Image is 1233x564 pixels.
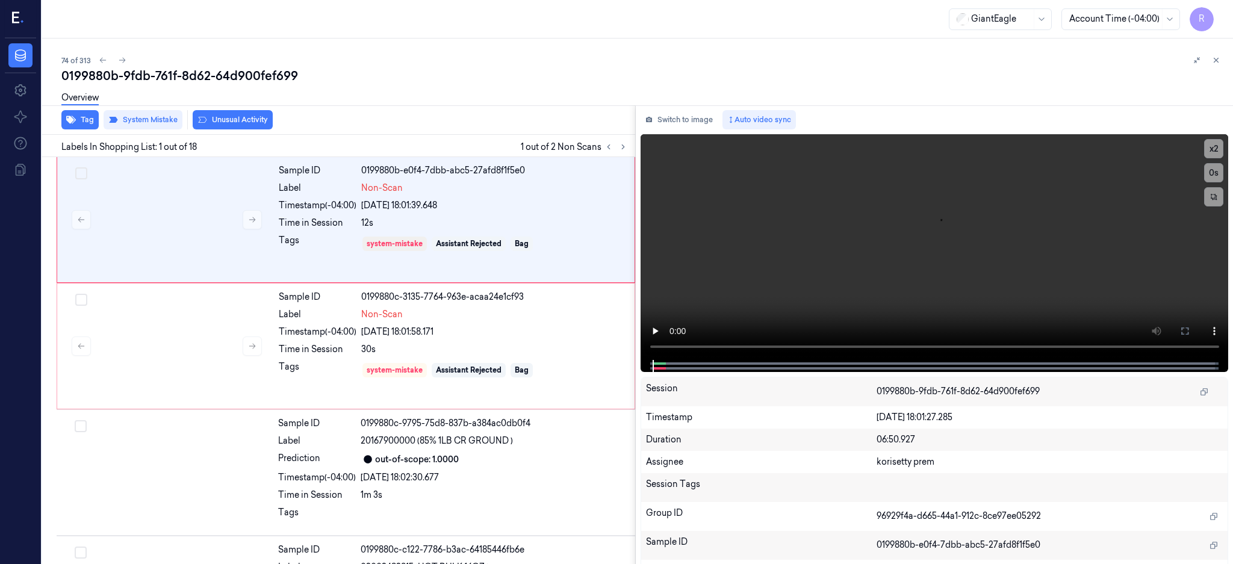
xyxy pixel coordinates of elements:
[361,471,628,484] div: [DATE] 18:02:30.677
[375,453,459,466] div: out-of-scope: 1.0000
[278,435,356,447] div: Label
[436,365,502,376] div: Assistant Rejected
[1204,139,1223,158] button: x2
[646,478,877,497] div: Session Tags
[278,417,356,430] div: Sample ID
[877,385,1040,398] span: 0199880b-9fdb-761f-8d62-64d900fef699
[646,507,877,526] div: Group ID
[279,182,356,194] div: Label
[361,217,627,229] div: 12s
[361,291,627,303] div: 0199880c-3135-7764-963e-acaa24e1cf93
[61,141,197,153] span: Labels In Shopping List: 1 out of 18
[279,164,356,177] div: Sample ID
[877,510,1041,522] span: 96929f4a-d665-44a1-912c-8ce97ee05292
[361,417,628,430] div: 0199880c-9795-75d8-837b-a384ac0db0f4
[641,110,718,129] button: Switch to image
[361,308,403,321] span: Non-Scan
[279,326,356,338] div: Timestamp (-04:00)
[361,544,628,556] div: 0199880c-c122-7786-b3ac-64185446fb6e
[521,140,630,154] span: 1 out of 2 Non Scans
[75,547,87,559] button: Select row
[61,91,99,105] a: Overview
[646,536,877,555] div: Sample ID
[279,217,356,229] div: Time in Session
[877,411,1223,424] div: [DATE] 18:01:27.285
[279,234,356,253] div: Tags
[278,452,356,466] div: Prediction
[646,382,877,401] div: Session
[104,110,182,129] button: System Mistake
[75,420,87,432] button: Select row
[61,55,91,66] span: 74 of 313
[361,199,627,212] div: [DATE] 18:01:39.648
[367,238,423,249] div: system-mistake
[61,110,99,129] button: Tag
[279,308,356,321] div: Label
[193,110,273,129] button: Unusual Activity
[515,238,529,249] div: Bag
[279,291,356,303] div: Sample ID
[877,539,1040,551] span: 0199880b-e0f4-7dbb-abc5-27afd8f1f5e0
[361,489,628,501] div: 1m 3s
[515,365,529,376] div: Bag
[361,182,403,194] span: Non-Scan
[278,544,356,556] div: Sample ID
[877,433,1223,446] div: 06:50.927
[279,343,356,356] div: Time in Session
[1190,7,1214,31] button: R
[722,110,796,129] button: Auto video sync
[361,326,627,338] div: [DATE] 18:01:58.171
[1204,163,1223,182] button: 0s
[367,365,423,376] div: system-mistake
[279,361,356,380] div: Tags
[278,489,356,501] div: Time in Session
[877,456,1223,468] div: korisetty prem
[436,238,502,249] div: Assistant Rejected
[361,343,627,356] div: 30s
[646,411,877,424] div: Timestamp
[75,294,87,306] button: Select row
[361,164,627,177] div: 0199880b-e0f4-7dbb-abc5-27afd8f1f5e0
[279,199,356,212] div: Timestamp (-04:00)
[361,435,513,447] span: 20167900000 (85% 1LB CR GROUND )
[646,456,877,468] div: Assignee
[278,471,356,484] div: Timestamp (-04:00)
[646,433,877,446] div: Duration
[75,167,87,179] button: Select row
[278,506,356,525] div: Tags
[61,67,1223,84] div: 0199880b-9fdb-761f-8d62-64d900fef699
